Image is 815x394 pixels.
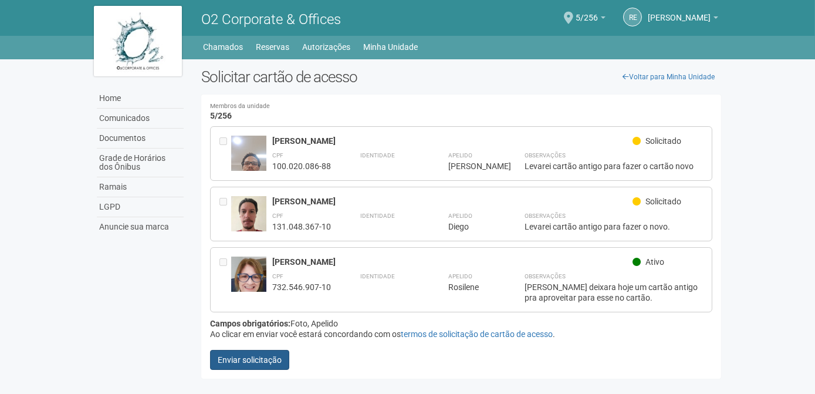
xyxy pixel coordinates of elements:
span: Rogeria Esteves [648,2,711,22]
span: Solicitado [645,136,681,146]
div: Entre em contato com a Aministração para solicitar o cancelamento ou 2a via [219,257,231,303]
div: Foto, Apelido [210,318,713,329]
a: [PERSON_NAME] [648,15,718,24]
strong: Apelido [448,152,472,159]
a: Minha Unidade [364,39,418,55]
img: user.jpg [231,136,266,198]
strong: Campos obrigatórios: [210,319,290,328]
div: Levarei cartão antigo para fazer o cartão novo [525,161,704,171]
a: Reservas [256,39,290,55]
a: Chamados [204,39,244,55]
div: 100.020.086-88 [272,161,331,171]
a: termos de solicitação de cartão de acesso [401,329,553,339]
button: Enviar solicitação [210,350,289,370]
a: Autorizações [303,39,351,55]
div: Entre em contato com a Aministração para solicitar o cancelamento ou 2a via [219,196,231,232]
img: user.jpg [231,196,266,243]
a: Grade de Horários dos Ônibus [97,149,184,177]
span: Solicitado [645,197,681,206]
strong: Identidade [360,152,395,159]
a: Voltar para Minha Unidade [616,68,721,86]
div: [PERSON_NAME] [272,136,633,146]
small: Membros da unidade [210,103,713,110]
a: Home [97,89,184,109]
strong: CPF [272,273,283,279]
strong: Observações [525,213,566,219]
a: Comunicados [97,109,184,129]
div: 732.546.907-10 [272,282,331,292]
strong: Observações [525,152,566,159]
div: Entre em contato com a Aministração para solicitar o cancelamento ou 2a via [219,136,231,171]
div: [PERSON_NAME] [272,257,633,267]
div: [PERSON_NAME] deixara hoje um cartão antigo pra aproveitar para esse no cartão. [525,282,704,303]
div: 131.048.367-10 [272,221,331,232]
div: Levarei cartão antigo para fazer o novo. [525,221,704,232]
strong: Observações [525,273,566,279]
span: Ativo [645,257,664,267]
a: RE [623,8,642,26]
strong: Apelido [448,213,472,219]
strong: CPF [272,152,283,159]
h4: 5/256 [210,103,713,120]
div: Diego [448,221,495,232]
strong: CPF [272,213,283,219]
a: Documentos [97,129,184,149]
div: [PERSON_NAME] [448,161,495,171]
a: Anuncie sua marca [97,217,184,237]
img: logo.jpg [94,6,182,76]
div: Ao clicar em enviar você estará concordando com os . [210,329,713,339]
span: 5/256 [576,2,598,22]
span: O2 Corporate & Offices [201,11,341,28]
div: Rosilene [448,282,495,292]
a: 5/256 [576,15,606,24]
strong: Identidade [360,213,395,219]
a: Ramais [97,177,184,197]
strong: Apelido [448,273,472,279]
a: LGPD [97,197,184,217]
div: [PERSON_NAME] [272,196,633,207]
strong: Identidade [360,273,395,279]
img: user.jpg [231,257,266,301]
h2: Solicitar cartão de acesso [201,68,722,86]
